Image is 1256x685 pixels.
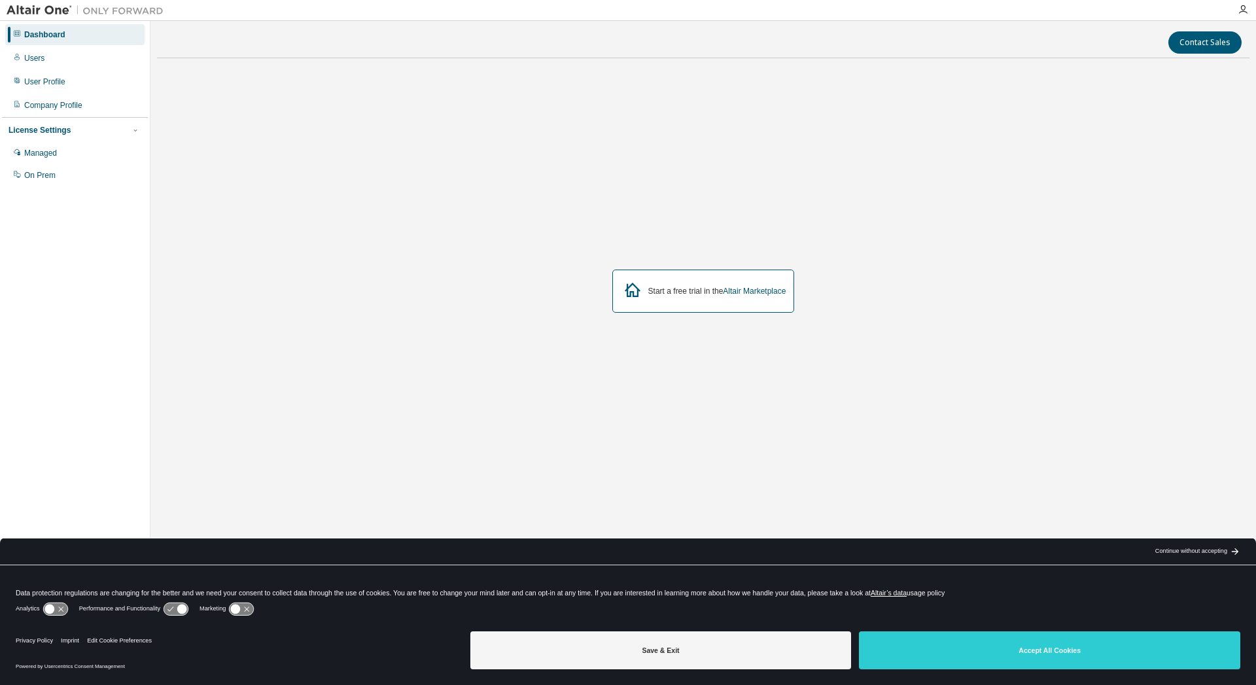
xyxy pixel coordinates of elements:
div: User Profile [24,77,65,87]
img: Altair One [7,4,170,17]
div: License Settings [9,125,71,135]
div: Dashboard [24,29,65,40]
div: Company Profile [24,100,82,111]
div: Start a free trial in the [648,286,786,296]
div: Users [24,53,44,63]
div: Managed [24,148,57,158]
button: Contact Sales [1168,31,1242,54]
a: Altair Marketplace [723,287,786,296]
div: On Prem [24,170,56,181]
